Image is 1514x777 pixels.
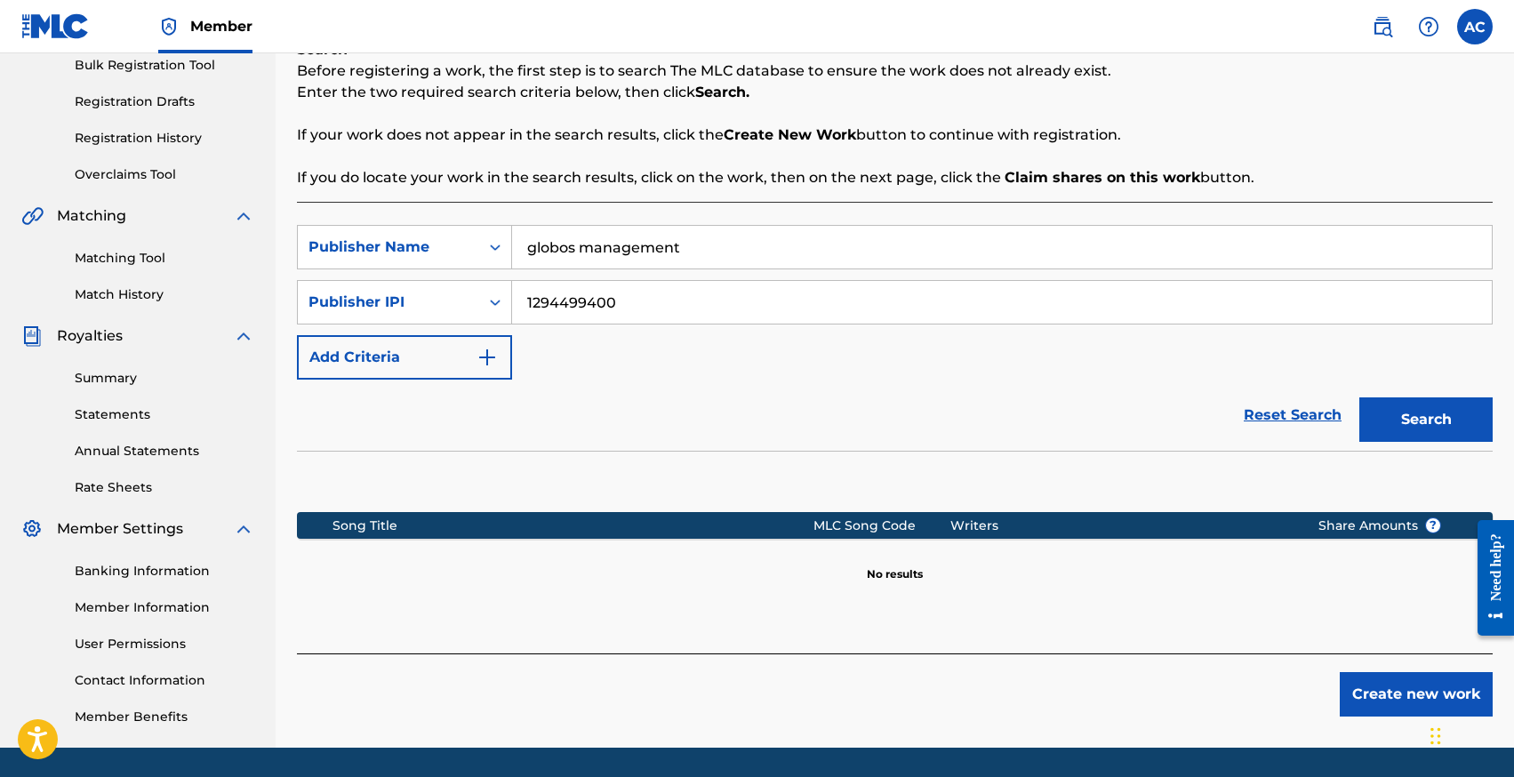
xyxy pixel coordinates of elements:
[75,56,254,75] a: Bulk Registration Tool
[1430,709,1441,763] div: Trascina
[233,518,254,540] img: expand
[21,13,90,39] img: MLC Logo
[1235,396,1350,435] a: Reset Search
[308,236,469,258] div: Publisher Name
[75,635,254,653] a: User Permissions
[57,325,123,347] span: Royalties
[1005,169,1200,186] strong: Claim shares on this work
[21,205,44,227] img: Matching
[190,16,252,36] span: Member
[332,517,813,535] div: Song Title
[75,708,254,726] a: Member Benefits
[297,225,1493,451] form: Search Form
[75,562,254,581] a: Banking Information
[1457,9,1493,44] div: User Menu
[1426,518,1440,533] span: ?
[75,92,254,111] a: Registration Drafts
[75,598,254,617] a: Member Information
[75,478,254,497] a: Rate Sheets
[75,129,254,148] a: Registration History
[57,205,126,227] span: Matching
[297,124,1493,146] p: If your work does not appear in the search results, click the button to continue with registration.
[233,325,254,347] img: expand
[695,84,749,100] strong: Search.
[21,518,43,540] img: Member Settings
[297,82,1493,103] p: Enter the two required search criteria below, then click
[75,405,254,424] a: Statements
[75,165,254,184] a: Overclaims Tool
[1425,692,1514,777] div: Widget chat
[950,517,1291,535] div: Writers
[813,517,949,535] div: MLC Song Code
[75,285,254,304] a: Match History
[75,442,254,461] a: Annual Statements
[75,249,254,268] a: Matching Tool
[1372,16,1393,37] img: search
[724,126,856,143] strong: Create New Work
[57,518,183,540] span: Member Settings
[1411,9,1446,44] div: Help
[477,347,498,368] img: 9d2ae6d4665cec9f34b9.svg
[75,671,254,690] a: Contact Information
[1425,692,1514,777] iframe: Chat Widget
[1365,9,1400,44] a: Public Search
[1359,397,1493,442] button: Search
[1464,507,1514,650] iframe: Resource Center
[1318,517,1441,535] span: Share Amounts
[297,167,1493,188] p: If you do locate your work in the search results, click on the work, then on the next page, click...
[75,369,254,388] a: Summary
[21,325,43,347] img: Royalties
[1340,672,1493,717] button: Create new work
[158,16,180,37] img: Top Rightsholder
[233,205,254,227] img: expand
[867,545,923,582] p: No results
[297,60,1493,82] p: Before registering a work, the first step is to search The MLC database to ensure the work does n...
[297,335,512,380] button: Add Criteria
[1418,16,1439,37] img: help
[308,292,469,313] div: Publisher IPI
